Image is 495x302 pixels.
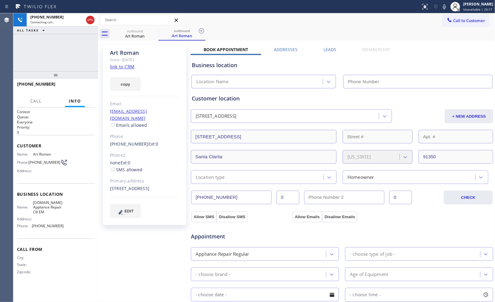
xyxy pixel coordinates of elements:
[110,152,179,159] div: Phone2
[440,2,449,11] button: Mute
[13,27,51,34] button: ALL TASKS
[17,120,95,125] p: Everyone
[33,200,63,214] span: [DOMAIN_NAME] Appliance Repair CB EM
[17,262,33,267] span: State:
[110,204,141,218] button: EDIT
[17,246,95,252] span: Call From
[196,251,249,258] div: Appliance Repair Regular
[17,255,33,260] span: City:
[17,160,28,165] span: Phone:
[110,141,148,147] a: [PHONE_NUMBER]
[445,109,493,123] button: + NEW ADDRESS
[30,98,42,104] span: Call
[17,270,33,274] span: Zipcode:
[17,81,55,87] span: [PHONE_NUMBER]
[17,130,95,135] p: 0
[191,150,337,164] input: City
[191,212,217,222] button: Allow SMS
[17,114,95,120] h2: Queue:
[111,123,115,127] input: Emails allowed
[443,15,489,26] button: Call to Customer
[17,152,33,156] span: Name:
[65,95,85,107] button: Info
[159,28,205,33] div: outbound
[304,191,385,204] input: Phone Number 2
[463,2,493,7] div: [PERSON_NAME]
[419,130,493,143] input: Apt. #
[110,100,179,107] div: Email
[32,224,64,228] span: [PHONE_NUMBER]
[343,130,413,143] input: Street #
[196,174,225,181] div: Location type
[17,109,95,114] h1: Context
[343,75,493,88] input: Phone Number
[196,78,229,85] div: Location Name
[110,167,142,172] label: SMS allowed
[17,125,95,130] h2: Priority:
[322,212,357,222] button: Disallow Emails
[17,191,95,197] span: Business location
[110,49,179,56] div: Art Roman
[110,108,147,121] a: [EMAIL_ADDRESS][DOMAIN_NAME]
[196,271,231,278] div: - choose brand -
[191,130,337,143] input: Address
[347,174,374,181] div: Homeowner
[192,61,492,69] div: Business location
[159,27,205,40] div: Art Roman
[159,33,205,38] div: Art Roman
[110,185,179,192] div: [STREET_ADDRESS]
[192,94,492,103] div: Customer location
[121,160,131,166] span: Ext: 0
[17,224,32,228] span: Phone:
[110,56,179,63] div: Since: [DATE]
[110,178,179,185] div: Primary address
[112,33,158,39] div: Art Roman
[362,47,390,52] label: Membership
[191,232,291,241] span: Appointment
[419,150,493,164] input: ZIP
[30,15,64,20] span: [PHONE_NUMBER]
[17,169,33,173] span: Address:
[444,191,493,205] button: CHECK
[148,141,158,147] span: Ext: 0
[100,15,181,25] input: Search
[277,191,299,204] input: Ext.
[350,271,388,278] div: Age of Equipment
[17,143,95,149] span: Customer
[191,191,272,204] input: Phone Number
[111,167,115,171] input: SMS allowed
[125,209,134,213] span: EDIT
[17,28,39,32] span: ALL TASKS
[110,122,147,128] label: Emails allowed
[86,16,95,24] button: Hang up
[110,64,135,70] a: link to CRM
[33,152,63,156] span: Art Roman
[463,7,492,11] span: Unavailable | 25:17
[324,47,337,52] label: Leads
[292,212,322,222] button: Allow Emails
[350,251,395,258] div: - choose type of job -
[110,159,179,173] div: none
[110,77,141,91] button: copy
[196,113,236,120] div: [STREET_ADDRESS]
[69,98,81,104] span: Info
[112,29,158,33] div: outbound
[17,217,33,221] span: Address:
[350,292,381,297] span: - choose time -
[27,95,45,107] button: Call
[204,47,248,52] label: Book Appointment
[28,160,60,165] span: [PHONE_NUMBER]
[274,47,298,52] label: Addresses
[453,18,485,23] span: Call to Customer
[112,27,158,41] div: Art Roman
[217,212,248,222] button: Disallow SMS
[30,20,55,24] span: Connecting call…
[17,205,33,209] span: Name:
[110,133,179,140] div: Phone
[389,191,412,204] input: Ext. 2
[191,288,339,301] input: - choose date -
